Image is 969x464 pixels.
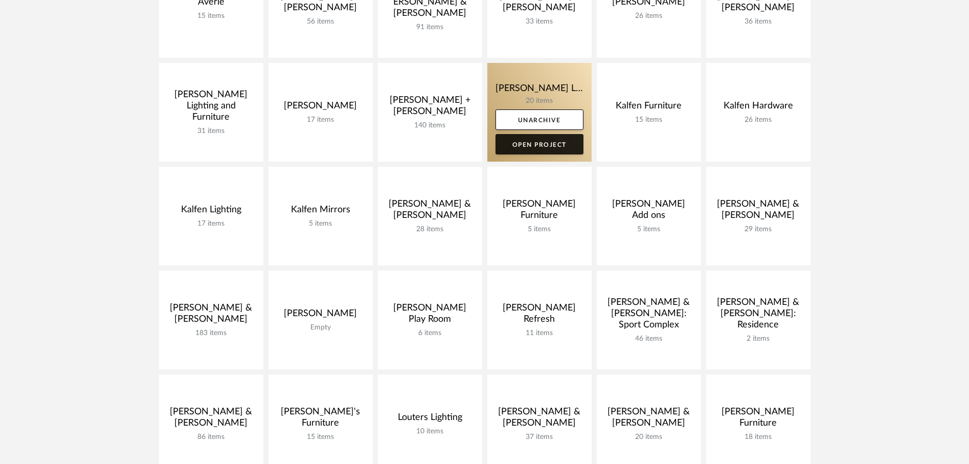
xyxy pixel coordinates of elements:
[495,406,583,433] div: [PERSON_NAME] & [PERSON_NAME]
[167,127,255,136] div: 31 items
[167,204,255,219] div: Kalfen Lighting
[714,116,802,124] div: 26 items
[167,302,255,329] div: [PERSON_NAME] & [PERSON_NAME]
[495,109,583,130] a: Unarchive
[277,323,365,332] div: Empty
[277,433,365,441] div: 15 items
[277,406,365,433] div: [PERSON_NAME]'s Furniture
[495,225,583,234] div: 5 items
[495,198,583,225] div: [PERSON_NAME] Furniture
[386,95,474,121] div: [PERSON_NAME] + [PERSON_NAME]
[277,219,365,228] div: 5 items
[167,329,255,338] div: 183 items
[167,89,255,127] div: [PERSON_NAME] Lighting and Furniture
[495,433,583,441] div: 37 items
[605,100,693,116] div: Kalfen Furniture
[167,433,255,441] div: 86 items
[605,12,693,20] div: 26 items
[167,406,255,433] div: [PERSON_NAME] & [PERSON_NAME]
[277,204,365,219] div: Kalfen Mirrors
[714,225,802,234] div: 29 items
[605,433,693,441] div: 20 items
[386,329,474,338] div: 6 items
[605,297,693,335] div: [PERSON_NAME] & [PERSON_NAME]: Sport Complex
[386,302,474,329] div: [PERSON_NAME] Play Room
[386,225,474,234] div: 28 items
[277,116,365,124] div: 17 items
[714,406,802,433] div: [PERSON_NAME] Furniture
[167,12,255,20] div: 15 items
[605,406,693,433] div: [PERSON_NAME] & [PERSON_NAME]
[605,198,693,225] div: [PERSON_NAME] Add ons
[605,335,693,343] div: 46 items
[277,17,365,26] div: 56 items
[495,329,583,338] div: 11 items
[386,412,474,427] div: Louters Lighting
[714,198,802,225] div: [PERSON_NAME] & [PERSON_NAME]
[714,100,802,116] div: Kalfen Hardware
[277,100,365,116] div: [PERSON_NAME]
[277,308,365,323] div: [PERSON_NAME]
[605,225,693,234] div: 5 items
[714,17,802,26] div: 36 items
[495,134,583,154] a: Open Project
[167,219,255,228] div: 17 items
[495,17,583,26] div: 33 items
[605,116,693,124] div: 15 items
[386,121,474,130] div: 140 items
[495,302,583,329] div: [PERSON_NAME] Refresh
[714,297,802,335] div: [PERSON_NAME] & [PERSON_NAME]: Residence
[386,427,474,436] div: 10 items
[714,433,802,441] div: 18 items
[386,198,474,225] div: [PERSON_NAME] & [PERSON_NAME]
[386,23,474,32] div: 91 items
[714,335,802,343] div: 2 items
